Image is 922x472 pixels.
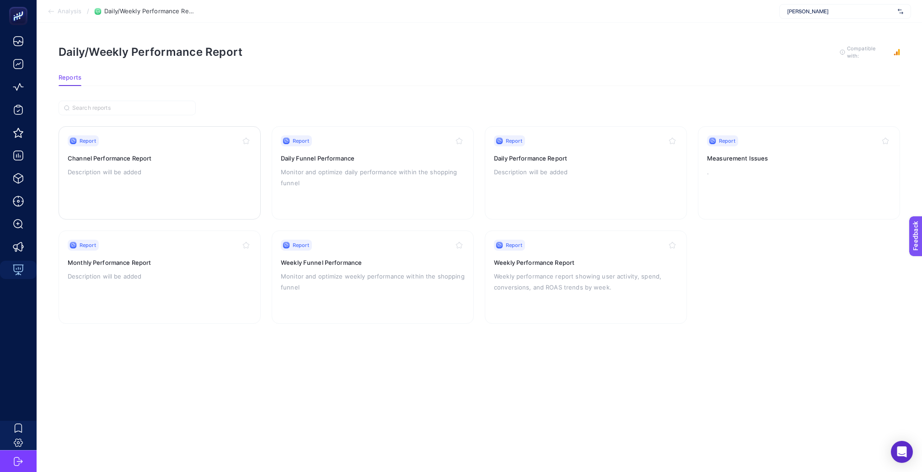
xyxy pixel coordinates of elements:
p: Weekly performance report showing user activity, spend, conversions, and ROAS trends by week. [494,271,678,293]
a: ReportDaily Funnel PerformanceMonitor and optimize daily performance within the shopping funnel [272,126,474,220]
a: ReportMeasurement Issues. [698,126,900,220]
a: ReportWeekly Performance ReportWeekly performance report showing user activity, spend, conversion... [485,231,687,324]
p: Monitor and optimize daily performance within the shopping funnel [281,166,465,188]
h3: Monthly Performance Report [68,258,252,267]
p: . [707,166,891,177]
span: Report [719,137,735,145]
span: [PERSON_NAME] [787,8,894,15]
p: Monitor and optimize weekly performance within the shopping funnel [281,271,465,293]
span: / [87,7,89,15]
p: Description will be added [68,166,252,177]
h3: Daily Performance Report [494,154,678,163]
span: Compatible with: [847,45,888,59]
span: Report [293,137,309,145]
input: Search [72,105,190,112]
span: Analysis [58,8,81,15]
div: Open Intercom Messenger [891,441,913,463]
span: Report [506,241,522,249]
span: Feedback [5,3,35,10]
a: ReportDaily Performance ReportDescription will be added [485,126,687,220]
h3: Weekly Funnel Performance [281,258,465,267]
a: ReportMonthly Performance ReportDescription will be added [59,231,261,324]
img: svg%3e [898,7,903,16]
button: Reports [59,74,81,86]
span: Report [293,241,309,249]
span: Report [80,137,96,145]
h3: Daily Funnel Performance [281,154,465,163]
h3: Measurement Issues [707,154,891,163]
span: Daily/Weekly Performance Report [104,8,196,15]
a: ReportWeekly Funnel PerformanceMonitor and optimize weekly performance within the shopping funnel [272,231,474,324]
span: Report [80,241,96,249]
h3: Channel Performance Report [68,154,252,163]
span: Reports [59,74,81,81]
p: Description will be added [68,271,252,282]
p: Description will be added [494,166,678,177]
span: Report [506,137,522,145]
a: ReportChannel Performance ReportDescription will be added [59,126,261,220]
h3: Weekly Performance Report [494,258,678,267]
h1: Daily/Weekly Performance Report [59,45,242,59]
